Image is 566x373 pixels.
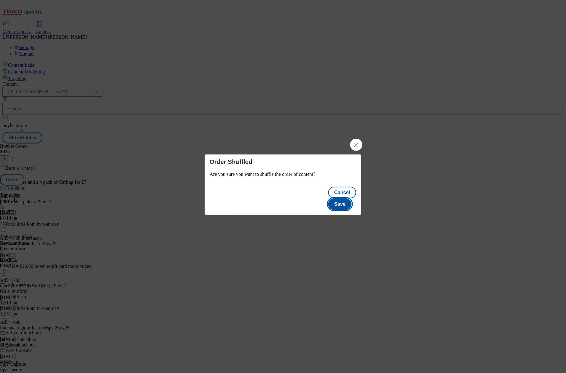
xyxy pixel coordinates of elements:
p: Are you sure you want to shuffle the order of content? [210,172,356,177]
h4: Order Shuffled [210,158,356,165]
button: Close Modal [350,139,362,151]
button: Cancel [328,187,356,198]
button: Save [328,198,352,210]
div: Modal [205,155,361,215]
